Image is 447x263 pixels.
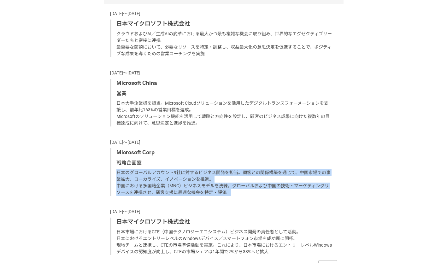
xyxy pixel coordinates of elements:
p: [DATE]〜[DATE] [110,70,337,76]
p: Microsoft China [116,79,332,87]
p: Microsoft Corp [116,148,332,157]
p: [DATE]〜[DATE] [110,10,337,17]
p: 営業 [116,90,332,97]
p: 日本大手企業様を担当。Microsoft Cloudソリューションを活用したデジタルトランスフォーメーションを支援し、前年比163%の営業目標を達成。 Microsoftのソリューション機能を活... [116,100,332,126]
p: 日本マイクロソフト株式会社 [116,20,332,28]
p: 戦略企画室 [116,159,332,167]
p: 日本市場におけるCTE（中国テクノロジーエコシステム）ビジネス開発の責任者として活動。 日本におけるエントリーレベルのWindowsデバイス／スマートフォン市場を成功裏に開拓。 現地チームと連携... [116,229,332,255]
p: 日本マイクロソフト株式会社 [116,218,332,226]
p: 日本のグローバルアカウント9社に対するビジネス開発を担当。顧客との関係構築を通じて、中国市場での事業拡大、ローカライズ、イノベーションを推進。 中国における多国籍企業（MNC）ビジネスモデルを洗... [116,169,332,196]
p: クラウドおよびAI／生成AIの変革における最大かつ最も複雑な機会に取り組み、世界的なエグゼクティブリーダーたちと密接に連携。 最重要な商談において、必要なリソースを特定・調整し、収益最大化の意思... [116,31,332,57]
p: [DATE]〜[DATE] [110,139,337,146]
p: [DATE]〜[DATE] [110,208,337,215]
